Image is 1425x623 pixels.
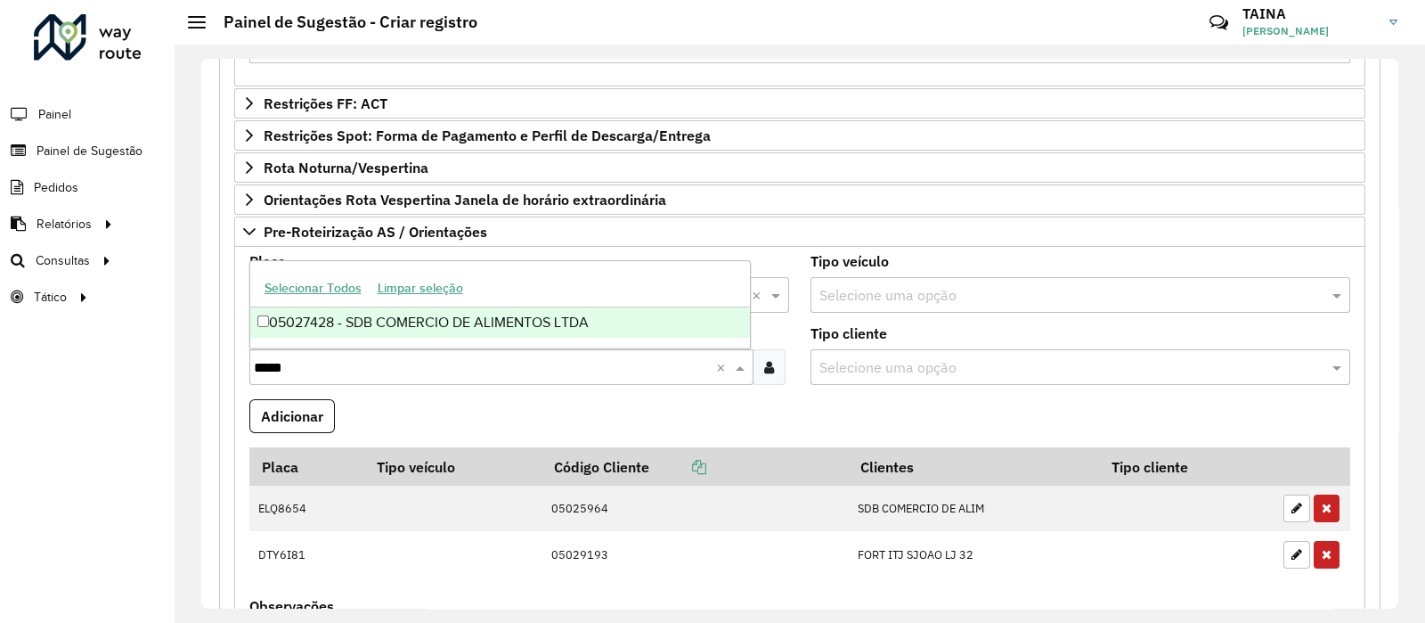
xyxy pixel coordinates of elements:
span: Relatórios [37,215,92,234]
span: Restrições Spot: Forma de Pagamento e Perfil de Descarga/Entrega [264,128,711,143]
th: Placa [249,447,364,485]
span: Painel [38,105,71,124]
span: Painel de Sugestão [37,142,142,160]
span: Pedidos [34,178,78,197]
a: Restrições FF: ACT [234,88,1365,119]
td: 05025964 [542,486,848,532]
a: Restrições Spot: Forma de Pagamento e Perfil de Descarga/Entrega [234,120,1365,151]
a: Pre-Roteirização AS / Orientações [234,217,1365,247]
button: Limpar seleção [370,275,471,302]
div: 05027428 - SDB COMERCIO DE ALIMENTOS LTDA [250,307,750,338]
span: Pre-Roteirização AS / Orientações [264,225,487,239]
button: Selecionar Todos [256,275,370,302]
td: ELQ8654 [249,486,364,532]
h3: TAINA [1242,5,1376,22]
span: Tático [34,288,67,307]
th: Código Cliente [542,447,848,485]
td: SDB COMERCIO DE ALIM [848,486,1099,532]
span: Clear all [716,357,731,378]
a: Contato Rápido [1200,4,1238,42]
a: Copiar [649,458,706,476]
th: Tipo cliente [1099,447,1274,485]
span: Orientações Rota Vespertina Janela de horário extraordinária [264,193,666,207]
td: DTY6I81 [249,531,364,578]
a: Rota Noturna/Vespertina [234,152,1365,183]
span: Clear all [752,284,767,306]
a: Orientações Rota Vespertina Janela de horário extraordinária [234,184,1365,215]
th: Clientes [848,447,1099,485]
label: Tipo veículo [810,250,889,272]
label: Observações [249,595,334,617]
th: Tipo veículo [364,447,542,485]
td: 05029193 [542,531,848,578]
span: Restrições FF: ACT [264,96,387,111]
ng-dropdown-panel: Options list [249,260,751,348]
td: FORT ITJ SJOAO LJ 32 [848,531,1099,578]
button: Adicionar [249,399,335,433]
label: Tipo cliente [810,323,887,344]
span: Consultas [36,251,90,270]
label: Placa [249,250,286,272]
span: [PERSON_NAME] [1242,23,1376,39]
span: Rota Noturna/Vespertina [264,160,428,175]
h2: Painel de Sugestão - Criar registro [206,12,477,32]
